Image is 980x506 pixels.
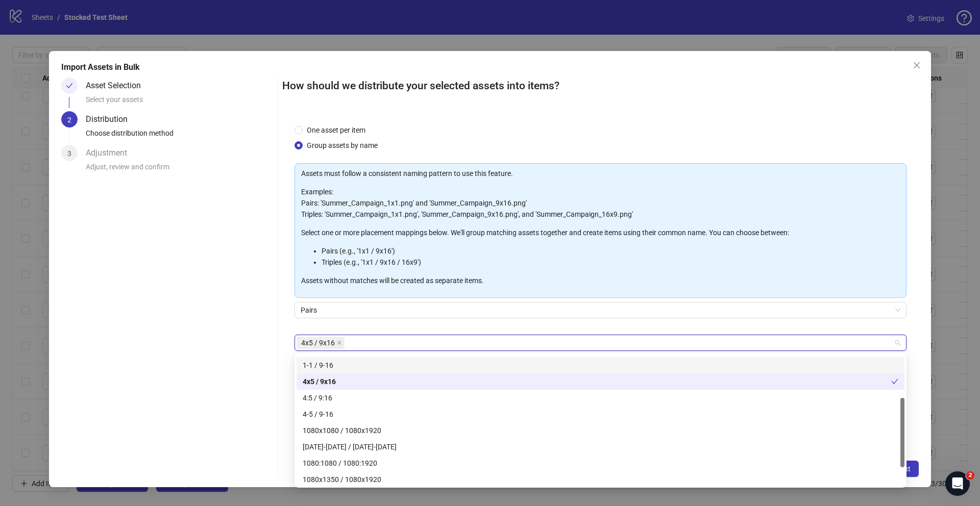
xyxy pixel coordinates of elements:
span: 2 [67,116,71,124]
p: Assets must follow a consistent naming pattern to use this feature. [301,168,900,179]
span: Group assets by name [303,140,382,151]
p: Select one or more placement mappings below. We'll group matching assets together and create item... [301,227,900,238]
div: Import Assets in Bulk [61,61,919,73]
div: 4-5 / 9-16 [297,406,904,422]
div: Choose distribution method [86,128,274,145]
div: 4-5 / 9-16 [303,409,898,420]
p: Assets without matches will be created as separate items. [301,275,900,286]
span: close [337,340,342,345]
div: Adjustment [86,145,135,161]
span: 3 [67,149,71,158]
span: 2 [966,471,974,479]
span: Pairs [301,302,900,318]
div: 1080x1080 / 1080x1920 [303,425,898,436]
p: Examples: Pairs: 'Summer_Campaign_1x1.png' and 'Summer_Campaign_9x16.png' Triples: 'Summer_Campai... [301,186,900,220]
li: Triples (e.g., '1x1 / 9x16 / 16x9') [322,257,900,268]
span: close [913,61,921,69]
span: check [66,82,73,89]
div: 1-1 / 9-16 [297,357,904,373]
div: Distribution [86,111,136,128]
div: Adjust, review and confirm [86,161,274,179]
span: 4x5 / 9x16 [301,337,335,348]
div: 1080x1350 / 1080x1920 [297,471,904,488]
div: Asset Selection [86,78,149,94]
li: Pairs (e.g., '1x1 / 9x16') [322,245,900,257]
div: 4x5 / 9x16 [297,373,904,390]
div: 1080:1080 / 1080:1920 [297,455,904,471]
div: 4:5 / 9:16 [297,390,904,406]
div: 1080x1350 / 1080x1920 [303,474,898,485]
iframe: Intercom live chat [945,471,970,496]
div: 1080x1080 / 1080x1920 [297,422,904,439]
div: 1080:1080 / 1080:1920 [303,458,898,469]
span: One asset per item [303,124,370,136]
div: Select your assets [86,94,274,111]
span: check [891,378,898,385]
div: [DATE]-[DATE] / [DATE]-[DATE] [303,441,898,452]
div: 1080-1080 / 1080-1920 [297,439,904,455]
div: 4:5 / 9:16 [303,392,898,403]
button: Close [909,57,925,73]
div: 4x5 / 9x16 [303,376,891,387]
span: 4x5 / 9x16 [297,337,345,349]
div: 1-1 / 9-16 [303,360,898,371]
h2: How should we distribute your selected assets into items? [282,78,919,94]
